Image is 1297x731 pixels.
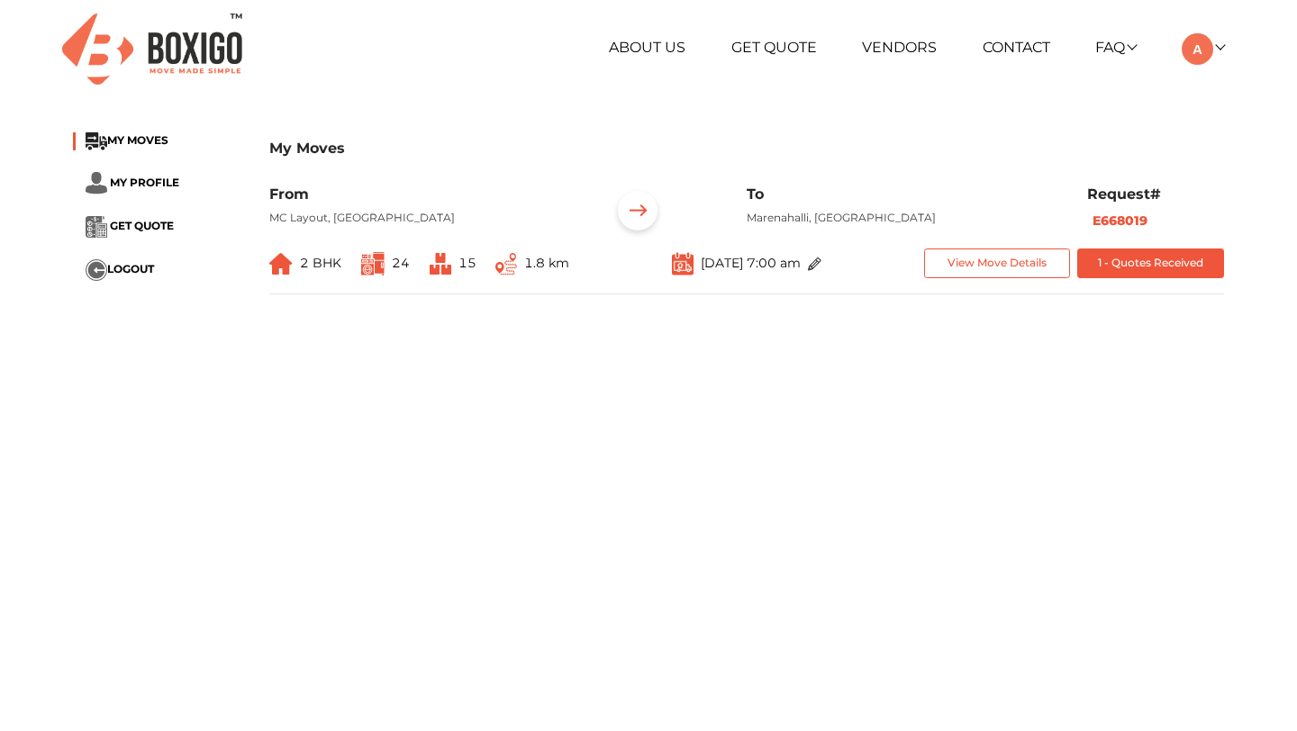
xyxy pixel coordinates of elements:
[862,39,937,56] a: Vendors
[983,39,1050,56] a: Contact
[1087,211,1153,231] button: E668019
[269,210,583,226] p: MC Layout, [GEOGRAPHIC_DATA]
[86,259,154,281] button: ...LOGOUT
[269,140,1224,157] h3: My Moves
[86,172,107,194] img: ...
[1093,212,1147,229] b: E668019
[524,255,569,271] span: 1.8 km
[392,255,410,271] span: 24
[1087,185,1224,203] h6: Request#
[86,219,174,232] a: ... GET QUOTE
[86,259,107,281] img: ...
[110,219,174,232] span: GET QUOTE
[86,216,107,238] img: ...
[1077,248,1224,278] button: 1 - Quotes Received
[747,210,1060,226] p: Marenahalli, [GEOGRAPHIC_DATA]
[1095,39,1136,56] a: FAQ
[361,252,385,275] img: ...
[808,257,821,271] img: ...
[300,255,341,271] span: 2 BHK
[747,185,1060,203] h6: To
[269,253,293,275] img: ...
[924,248,1071,278] button: View Move Details
[110,175,179,188] span: MY PROFILE
[107,262,154,275] span: LOGOUT
[86,175,179,188] a: ... MY PROFILE
[609,39,685,56] a: About Us
[62,14,242,85] img: Boxigo
[495,253,517,275] img: ...
[269,185,583,203] h6: From
[430,253,451,275] img: ...
[86,133,168,147] a: ...MY MOVES
[458,255,476,271] span: 15
[701,255,801,271] span: [DATE] 7:00 am
[731,39,817,56] a: Get Quote
[610,185,666,241] img: ...
[672,251,694,275] img: ...
[107,133,168,147] span: MY MOVES
[86,132,107,150] img: ...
